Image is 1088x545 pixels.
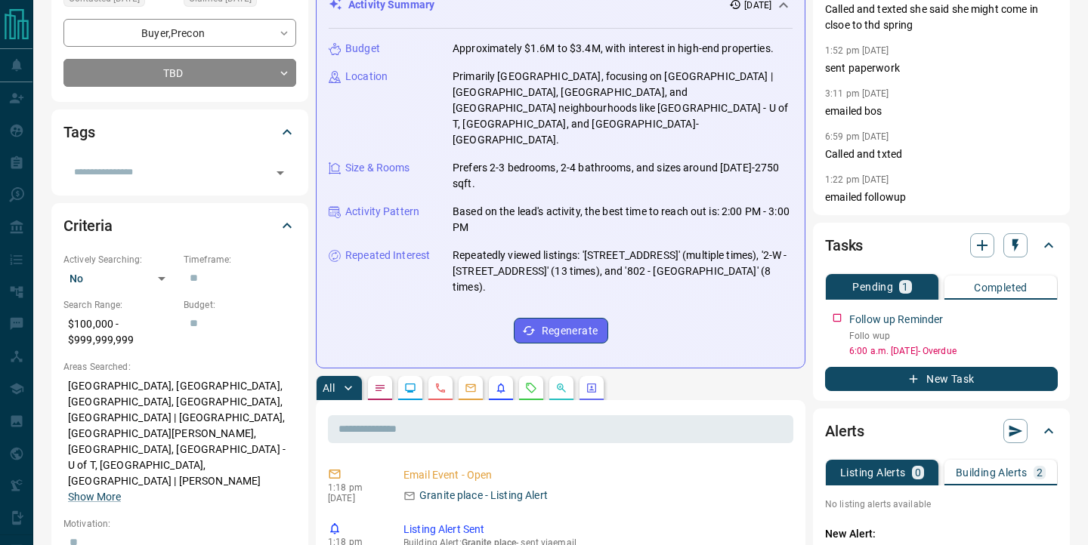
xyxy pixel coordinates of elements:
p: Location [345,69,388,85]
p: Building Alerts [956,467,1028,478]
p: $100,000 - $999,999,999 [63,312,176,353]
p: Actively Searching: [63,253,176,266]
p: Approximately $1.6M to $3.4M, with interest in high-end properties. [453,41,774,57]
h2: Tasks [825,233,863,257]
p: 3:11 pm [DATE] [825,88,889,99]
p: emailed followup [825,189,1058,205]
svg: Requests [525,382,537,394]
p: Motivation: [63,517,296,531]
p: 2 [1037,467,1043,478]
p: emailed bos [825,103,1058,119]
p: Areas Searched: [63,360,296,374]
p: Based on the lead's activity, the best time to reach out is: 2:00 PM - 3:00 PM [453,204,793,236]
p: Timeframe: [184,253,296,266]
p: sent paperwork [825,60,1058,76]
p: Prefers 2-3 bedrooms, 2-4 bathrooms, and sizes around [DATE]-2750 sqft. [453,160,793,192]
p: Activity Pattern [345,204,419,220]
p: Follow up Reminder [849,312,943,328]
div: TBD [63,59,296,87]
p: Size & Rooms [345,160,410,176]
button: Show More [68,489,121,505]
p: 6:59 pm [DATE] [825,131,889,142]
p: Listing Alert Sent [403,522,787,537]
button: Open [270,162,291,183]
button: Regenerate [514,318,608,343]
p: Pending [852,282,893,292]
svg: Opportunities [555,382,567,394]
p: New Alert: [825,526,1058,542]
p: 1:22 pm [DATE] [825,174,889,185]
p: Budget [345,41,380,57]
p: 1:52 pm [DATE] [825,45,889,56]
p: Repeatedly viewed listings: '[STREET_ADDRESS]' (multiple times), '2-W - [STREET_ADDRESS]' (13 tim... [453,248,793,295]
p: Called and txted [825,146,1058,162]
p: Email Event - Open [403,467,787,483]
p: Budget: [184,298,296,312]
p: Granite place - Listing Alert [419,488,548,503]
button: New Task [825,367,1058,391]
p: [GEOGRAPHIC_DATA], [GEOGRAPHIC_DATA], [GEOGRAPHIC_DATA], [GEOGRAPHIC_DATA], [GEOGRAPHIC_DATA] | [... [63,374,296,510]
svg: Agent Actions [586,382,598,394]
p: Called and texted she said she might come in clsoe to thd spring [825,2,1058,33]
p: Primarily [GEOGRAPHIC_DATA], focusing on [GEOGRAPHIC_DATA] | [GEOGRAPHIC_DATA], [GEOGRAPHIC_DATA]... [453,69,793,148]
div: No [63,266,176,291]
svg: Notes [374,382,386,394]
svg: Lead Browsing Activity [404,382,416,394]
p: Search Range: [63,298,176,312]
p: 6:00 a.m. [DATE] - Overdue [849,344,1058,358]
p: 1 [902,282,908,292]
div: Criteria [63,208,296,244]
h2: Criteria [63,214,113,238]
h2: Tags [63,120,94,144]
p: Repeated Interest [345,248,430,263]
p: No listing alerts available [825,497,1058,511]
p: 1:18 pm [328,482,381,493]
svg: Calls [434,382,447,394]
div: Tasks [825,227,1058,263]
h2: Alerts [825,419,864,443]
p: [DATE] [328,493,381,503]
p: Listing Alerts [840,467,906,478]
p: 0 [915,467,921,478]
div: Tags [63,114,296,150]
div: Buyer , Precon [63,19,296,47]
p: Completed [974,282,1028,293]
div: Alerts [825,413,1058,449]
svg: Listing Alerts [495,382,507,394]
p: All [323,383,335,393]
svg: Emails [465,382,477,394]
p: Follo wup [849,329,1058,343]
